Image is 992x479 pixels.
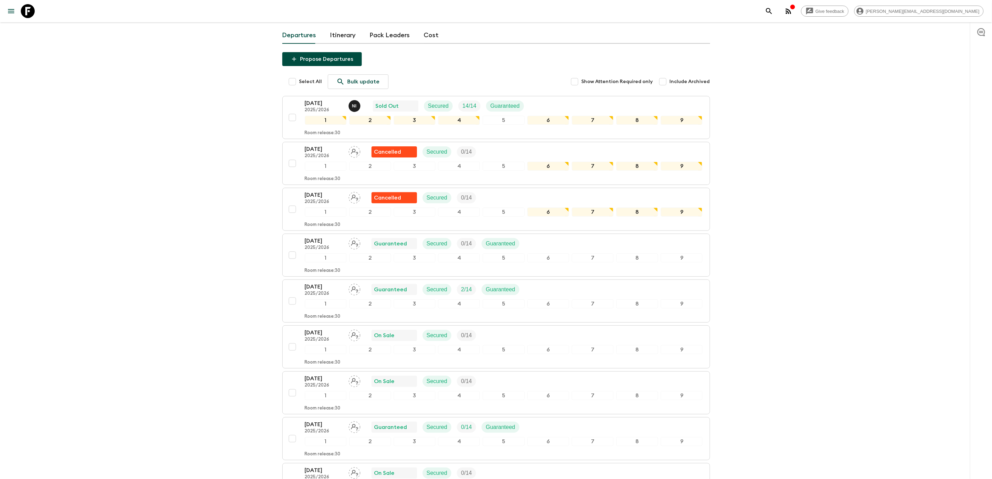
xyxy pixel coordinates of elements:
span: Show Attention Required only [582,78,653,85]
div: 4 [438,437,480,446]
span: Assign pack leader [349,194,360,200]
p: Room release: 30 [305,268,341,274]
p: [DATE] [305,420,343,429]
div: 7 [572,253,614,262]
div: 3 [394,391,435,400]
div: 3 [394,208,435,217]
div: 7 [572,299,614,308]
p: 0 / 14 [461,423,472,431]
div: 3 [394,299,435,308]
p: 0 / 14 [461,148,472,156]
p: Guaranteed [374,239,407,248]
span: Select All [299,78,322,85]
div: 6 [527,437,569,446]
div: 8 [616,299,658,308]
div: 8 [616,208,658,217]
p: 0 / 14 [461,239,472,248]
div: Flash Pack cancellation [372,192,417,203]
div: 2 [349,345,391,354]
div: 7 [572,345,614,354]
div: 9 [661,253,702,262]
span: Assign pack leader [349,240,360,245]
p: Secured [427,194,448,202]
div: 2 [349,437,391,446]
p: 0 / 14 [461,377,472,385]
div: 7 [572,391,614,400]
p: [DATE] [305,145,343,153]
p: 2025/2026 [305,107,343,113]
div: 7 [572,208,614,217]
div: [PERSON_NAME][EMAIL_ADDRESS][DOMAIN_NAME] [854,6,984,17]
div: Secured [423,422,452,433]
div: 1 [305,299,347,308]
p: [DATE] [305,237,343,245]
div: 1 [305,437,347,446]
p: Guaranteed [490,102,520,110]
button: NI [349,100,362,112]
div: 1 [305,253,347,262]
div: Trip Fill [457,422,476,433]
p: On Sale [374,331,395,340]
p: 2025/2026 [305,429,343,434]
div: 6 [527,208,569,217]
button: [DATE]2025/2026Assign pack leaderOn SaleSecuredTrip Fill123456789Room release:30 [282,325,710,368]
a: Pack Leaders [370,27,410,44]
div: 7 [572,116,614,125]
p: Secured [427,148,448,156]
div: 3 [394,253,435,262]
div: 3 [394,345,435,354]
button: [DATE]2025/2026Assign pack leaderGuaranteedSecuredTrip FillGuaranteed123456789Room release:30 [282,279,710,323]
span: Assign pack leader [349,332,360,337]
p: Secured [427,377,448,385]
div: 2 [349,299,391,308]
div: Trip Fill [457,284,476,295]
div: Secured [423,376,452,387]
div: 6 [527,299,569,308]
p: Sold Out [376,102,399,110]
p: 0 / 14 [461,331,472,340]
p: On Sale [374,377,395,385]
div: 8 [616,253,658,262]
div: 9 [661,208,702,217]
p: Room release: 30 [305,314,341,319]
div: Secured [423,146,452,157]
p: Room release: 30 [305,452,341,457]
div: 8 [616,391,658,400]
button: search adventures [762,4,776,18]
p: 2025/2026 [305,291,343,297]
p: Guaranteed [486,239,515,248]
p: [DATE] [305,191,343,199]
span: Give feedback [812,9,848,14]
div: 2 [349,253,391,262]
div: 6 [527,391,569,400]
div: Secured [423,284,452,295]
p: 2025/2026 [305,199,343,205]
p: 2025/2026 [305,245,343,251]
div: 8 [616,437,658,446]
p: Secured [427,239,448,248]
p: 2025/2026 [305,383,343,388]
p: [DATE] [305,99,343,107]
div: 9 [661,162,702,171]
div: Secured [423,468,452,479]
div: Trip Fill [457,192,476,203]
p: Cancelled [374,148,401,156]
span: Assign pack leader [349,148,360,154]
div: 4 [438,253,480,262]
div: 5 [483,116,524,125]
div: 4 [438,116,480,125]
div: 2 [349,162,391,171]
div: 3 [394,116,435,125]
p: 2025/2026 [305,337,343,342]
span: Assign pack leader [349,286,360,291]
div: 3 [394,162,435,171]
div: 4 [438,299,480,308]
p: Guaranteed [374,423,407,431]
p: Secured [427,285,448,294]
p: [DATE] [305,328,343,337]
a: Give feedback [801,6,849,17]
div: 8 [616,162,658,171]
button: Propose Departures [282,52,362,66]
div: 1 [305,345,347,354]
div: 2 [349,208,391,217]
